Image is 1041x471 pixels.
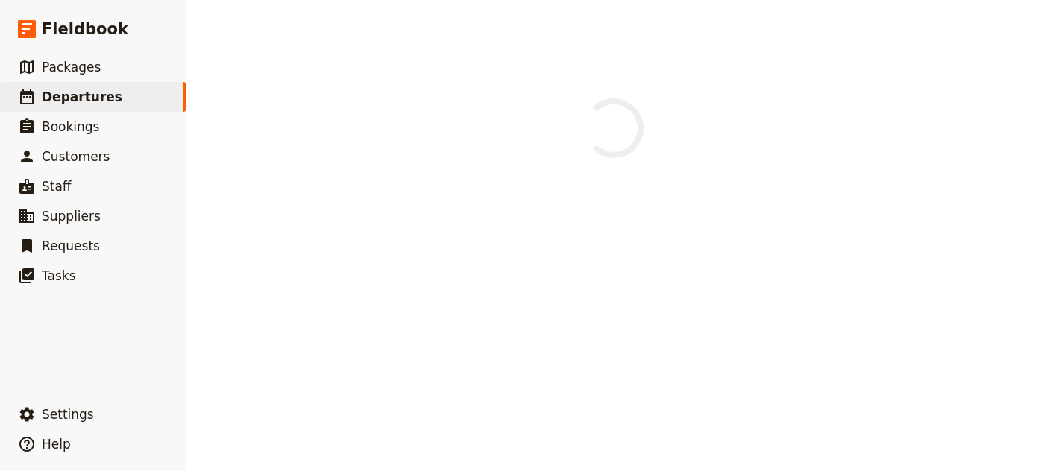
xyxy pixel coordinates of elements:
[42,179,72,194] span: Staff
[42,268,76,283] span: Tasks
[42,238,100,253] span: Requests
[42,437,71,452] span: Help
[42,89,122,104] span: Departures
[42,119,99,134] span: Bookings
[42,60,101,75] span: Packages
[42,18,128,40] span: Fieldbook
[42,149,110,164] span: Customers
[42,209,101,224] span: Suppliers
[42,407,94,422] span: Settings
